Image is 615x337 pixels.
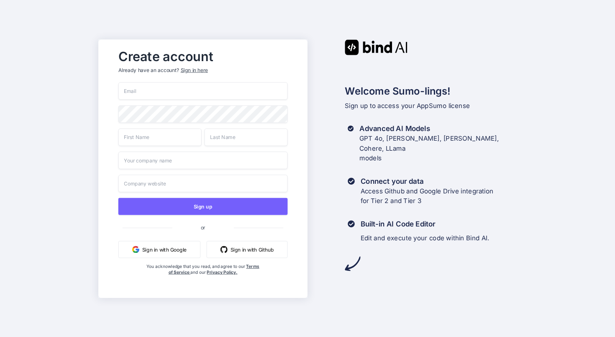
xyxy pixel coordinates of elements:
[345,256,360,271] img: arrow
[118,82,288,100] input: Email
[132,246,139,253] img: google
[359,133,517,163] p: GPT 4o, [PERSON_NAME], [PERSON_NAME], Cohere, LLama models
[172,218,234,236] span: or
[118,175,288,192] input: Company website
[361,186,494,206] p: Access Github and Google Drive integration for Tier 2 and Tier 3
[207,269,237,275] a: Privacy Policy.
[118,241,200,258] button: Sign in with Google
[345,39,407,55] img: Bind AI logo
[181,67,208,74] div: Sign in here
[345,100,517,111] p: Sign up to access your AppSumo license
[118,128,202,146] input: First Name
[345,83,517,98] h2: Welcome Sumo-lings!
[359,123,517,134] h3: Advanced AI Models
[118,51,288,62] h2: Create account
[118,152,288,169] input: Your company name
[361,176,494,186] h3: Connect your data
[207,241,288,258] button: Sign in with Github
[118,67,288,74] p: Already have an account?
[169,263,259,274] a: Terms of Service
[146,263,259,292] div: You acknowledge that you read, and agree to our and our
[220,246,228,253] img: github
[205,128,288,146] input: Last Name
[118,198,288,215] button: Sign up
[361,219,489,229] h3: Built-in AI Code Editor
[361,233,489,243] p: Edit and execute your code within Bind AI.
